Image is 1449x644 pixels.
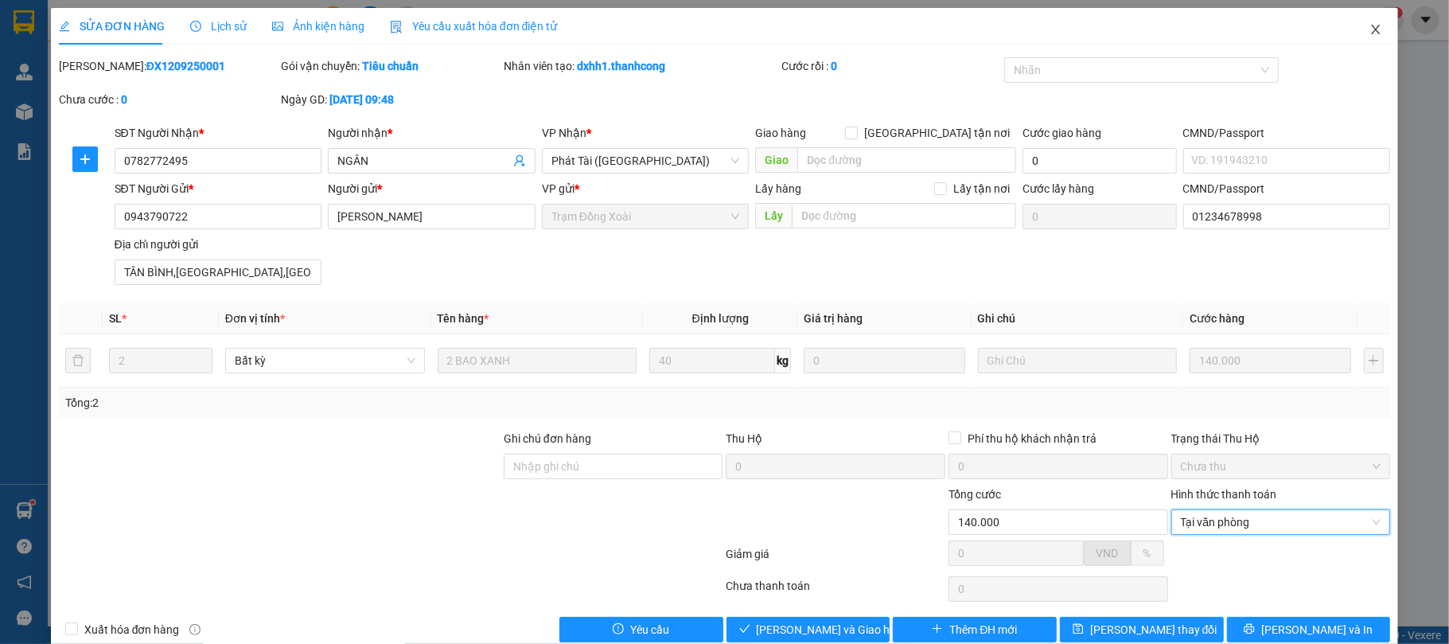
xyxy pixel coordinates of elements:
[755,147,797,173] span: Giao
[1022,148,1176,174] input: Cước giao hàng
[978,348,1178,373] input: Ghi Chú
[438,348,637,373] input: VD: Bàn, Ghế
[65,394,560,412] div: Tổng: 2
[947,180,1016,197] span: Lấy tận nơi
[948,488,1001,501] span: Tổng cước
[755,127,806,139] span: Giao hàng
[73,153,97,166] span: plus
[1244,623,1255,636] span: printer
[804,312,863,325] span: Giá trị hàng
[775,348,791,373] span: kg
[272,21,283,32] span: picture
[893,617,1057,642] button: plusThêm ĐH mới
[504,432,591,445] label: Ghi chú đơn hàng
[438,312,489,325] span: Tên hàng
[630,621,669,638] span: Yêu cầu
[726,617,890,642] button: check[PERSON_NAME] và Giao hàng
[1190,312,1245,325] span: Cước hàng
[1073,623,1084,636] span: save
[146,60,225,72] b: ĐX1209250001
[949,621,1017,638] span: Thêm ĐH mới
[1190,348,1350,373] input: 0
[831,60,837,72] b: 0
[72,146,98,172] button: plus
[59,91,279,108] div: Chưa cước :
[792,203,1016,228] input: Dọc đường
[1183,180,1391,197] div: CMND/Passport
[757,621,910,638] span: [PERSON_NAME] và Giao hàng
[328,124,536,142] div: Người nhận
[281,57,501,75] div: Gói vận chuyển:
[755,182,801,195] span: Lấy hàng
[109,312,122,325] span: SL
[739,623,750,636] span: check
[1354,8,1398,53] button: Close
[1096,547,1119,560] span: VND
[1171,488,1277,501] label: Hình thức thanh toán
[1261,621,1373,638] span: [PERSON_NAME] và In
[281,91,501,108] div: Ngày GD:
[972,303,1184,334] th: Ghi chú
[115,236,322,253] div: Địa chỉ người gửi
[551,205,740,228] span: Trạm Đồng Xoài
[65,348,91,373] button: delete
[235,349,415,373] span: Bất kỳ
[115,124,322,142] div: SĐT Người Nhận
[1022,204,1176,229] input: Cước lấy hàng
[1369,23,1382,36] span: close
[59,21,70,32] span: edit
[504,454,723,479] input: Ghi chú đơn hàng
[78,621,186,638] span: Xuất hóa đơn hàng
[328,180,536,197] div: Người gửi
[121,93,127,106] b: 0
[362,60,419,72] b: Tiêu chuẩn
[551,149,740,173] span: Phát Tài (Quận 5)
[559,617,723,642] button: exclamation-circleYêu cầu
[1060,617,1224,642] button: save[PERSON_NAME] thay đổi
[797,147,1016,173] input: Dọc đường
[190,20,247,33] span: Lịch sử
[504,57,778,75] div: Nhân viên tạo:
[59,20,165,33] span: SỬA ĐƠN HÀNG
[1183,124,1391,142] div: CMND/Passport
[1022,127,1101,139] label: Cước giao hàng
[1090,621,1217,638] span: [PERSON_NAME] thay đổi
[724,545,947,573] div: Giảm giá
[755,203,792,228] span: Lấy
[115,260,322,285] input: Địa chỉ của người gửi
[1022,182,1094,195] label: Cước lấy hàng
[692,312,749,325] span: Định lượng
[59,57,279,75] div: [PERSON_NAME]:
[390,20,558,33] span: Yêu cầu xuất hóa đơn điện tử
[272,20,364,33] span: Ảnh kiện hàng
[542,180,750,197] div: VP gửi
[1181,510,1381,534] span: Tại văn phòng
[577,60,665,72] b: dxhh1.thanhcong
[858,124,1016,142] span: [GEOGRAPHIC_DATA] tận nơi
[961,430,1103,447] span: Phí thu hộ khách nhận trả
[1364,348,1385,373] button: plus
[1143,547,1151,560] span: %
[189,624,201,635] span: info-circle
[1227,617,1391,642] button: printer[PERSON_NAME] và In
[225,312,285,325] span: Đơn vị tính
[513,154,526,167] span: user-add
[115,180,322,197] div: SĐT Người Gửi
[726,432,762,445] span: Thu Hộ
[542,127,586,139] span: VP Nhận
[1171,430,1391,447] div: Trạng thái Thu Hộ
[390,21,403,33] img: icon
[613,623,624,636] span: exclamation-circle
[932,623,943,636] span: plus
[1181,455,1381,478] span: Chưa thu
[190,21,201,32] span: clock-circle
[781,57,1001,75] div: Cước rồi :
[804,348,964,373] input: 0
[724,577,947,605] div: Chưa thanh toán
[329,93,394,106] b: [DATE] 09:48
